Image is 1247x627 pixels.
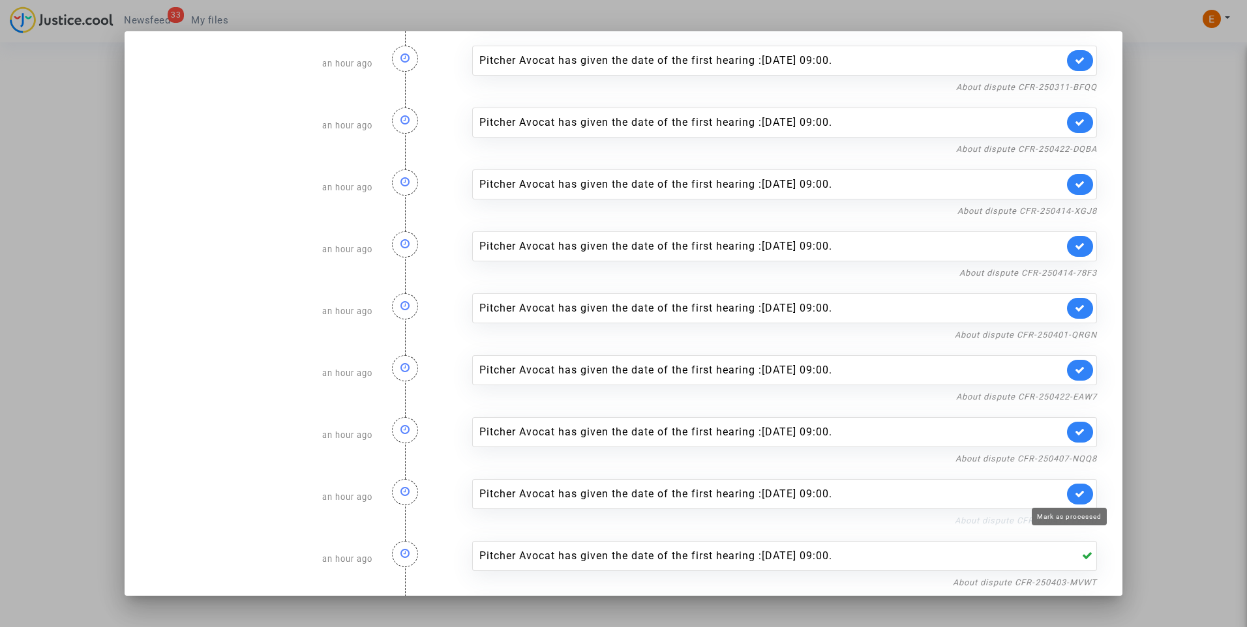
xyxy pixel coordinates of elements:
[140,404,382,466] div: an hour ago
[140,95,382,156] div: an hour ago
[955,330,1097,340] a: About dispute CFR-250401-QRGN
[955,454,1097,463] a: About dispute CFR-250407-NQQ8
[959,268,1097,278] a: About dispute CFR-250414-78F3
[479,177,1064,192] div: Pitcher Avocat has given the date of the first hearing :[DATE] 09:00.
[957,206,1097,216] a: About dispute CFR-250414-XGJ8
[956,82,1097,92] a: About dispute CFR-250311-BFQQ
[140,33,382,95] div: an hour ago
[955,516,1097,525] a: About dispute CFR-250415-EMQU
[479,486,1064,502] div: Pitcher Avocat has given the date of the first hearing :[DATE] 09:00.
[479,53,1064,68] div: Pitcher Avocat has given the date of the first hearing :[DATE] 09:00.
[956,144,1097,154] a: About dispute CFR-250422-DQBA
[140,342,382,404] div: an hour ago
[479,548,1064,564] div: Pitcher Avocat has given the date of the first hearing :[DATE] 09:00.
[140,528,382,590] div: an hour ago
[140,218,382,280] div: an hour ago
[479,362,1064,378] div: Pitcher Avocat has given the date of the first hearing :[DATE] 09:00.
[479,239,1064,254] div: Pitcher Avocat has given the date of the first hearing :[DATE] 09:00.
[140,156,382,218] div: an hour ago
[140,466,382,528] div: an hour ago
[479,300,1064,316] div: Pitcher Avocat has given the date of the first hearing :[DATE] 09:00.
[140,280,382,342] div: an hour ago
[479,115,1064,130] div: Pitcher Avocat has given the date of the first hearing :[DATE] 09:00.
[953,577,1097,587] a: About dispute CFR-250403-MVWT
[956,392,1097,401] a: About dispute CFR-250422-EAW7
[479,424,1064,440] div: Pitcher Avocat has given the date of the first hearing :[DATE] 09:00.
